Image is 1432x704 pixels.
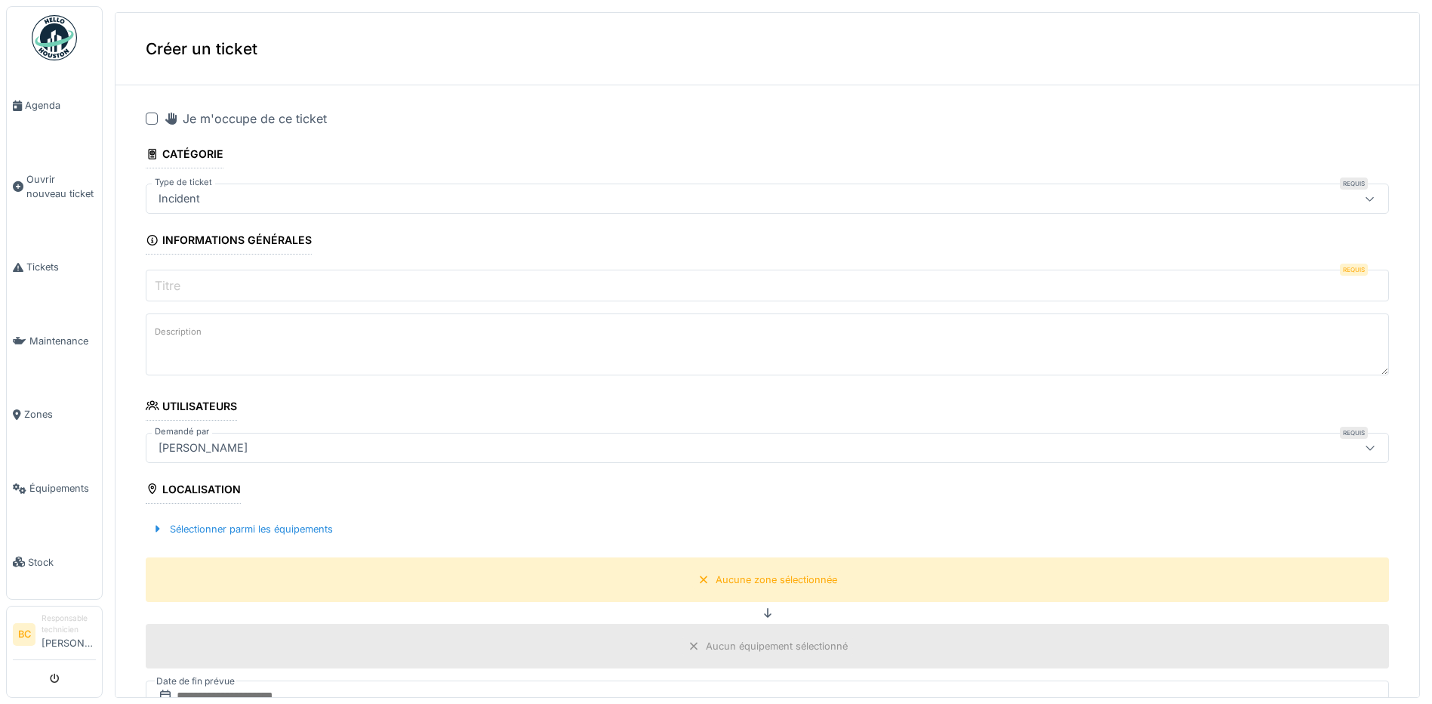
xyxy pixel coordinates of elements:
[7,143,102,231] a: Ouvrir nouveau ticket
[146,478,241,504] div: Localisation
[32,15,77,60] img: Badge_color-CXgf-gQk.svg
[7,230,102,304] a: Tickets
[29,334,96,348] span: Maintenance
[7,304,102,378] a: Maintenance
[146,519,339,539] div: Sélectionner parmi les équipements
[13,613,96,660] a: BC Responsable technicien[PERSON_NAME]
[152,425,212,438] label: Demandé par
[1340,178,1368,190] div: Requis
[152,323,205,341] label: Description
[1340,264,1368,276] div: Requis
[155,673,236,690] label: Date de fin prévue
[42,613,96,656] li: [PERSON_NAME]
[7,69,102,143] a: Agenda
[152,176,215,189] label: Type de ticket
[7,378,102,452] a: Zones
[7,525,102,599] a: Stock
[7,452,102,526] a: Équipements
[146,395,237,421] div: Utilisateurs
[25,98,96,113] span: Agenda
[706,639,848,653] div: Aucun équipement sélectionné
[152,190,206,207] div: Incident
[716,573,837,587] div: Aucune zone sélectionnée
[115,13,1419,85] div: Créer un ticket
[164,110,327,128] div: Je m'occupe de ce ticket
[28,555,96,570] span: Stock
[146,229,312,255] div: Informations générales
[13,623,35,646] li: BC
[146,143,223,168] div: Catégorie
[26,260,96,274] span: Tickets
[152,276,183,295] label: Titre
[29,481,96,496] span: Équipements
[1340,427,1368,439] div: Requis
[26,172,96,201] span: Ouvrir nouveau ticket
[42,613,96,636] div: Responsable technicien
[24,407,96,421] span: Zones
[152,440,254,456] div: [PERSON_NAME]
